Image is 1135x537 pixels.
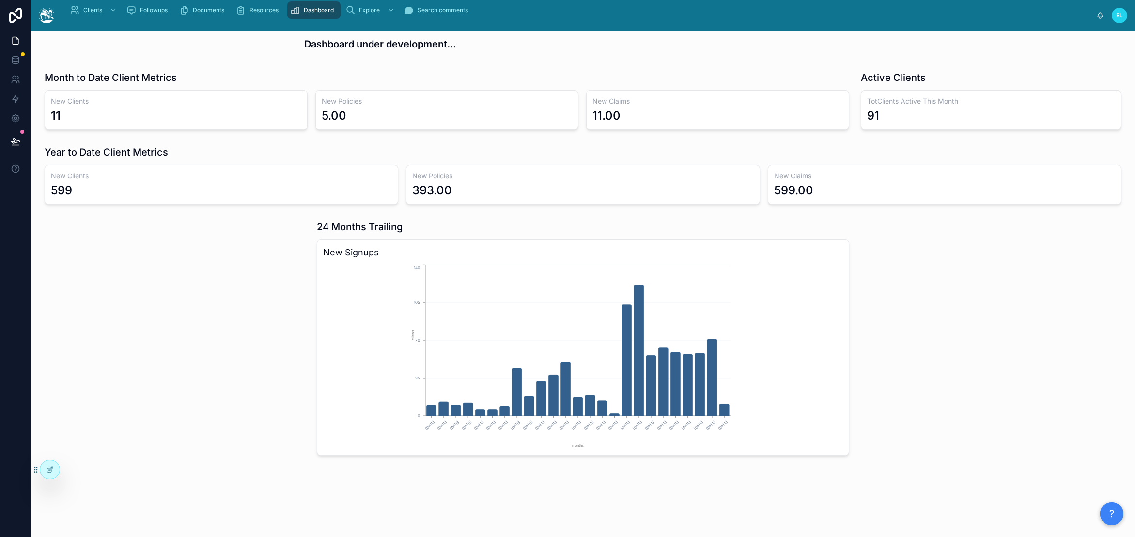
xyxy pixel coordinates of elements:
h1: Active Clients [861,71,926,84]
button: ? [1100,502,1123,525]
text: [DATE] [534,420,545,431]
text: [DATE] [632,420,643,431]
h3: New Policies [412,171,753,181]
text: [DATE] [546,420,558,431]
text: [DATE] [669,420,680,431]
tspan: 70 [415,338,420,343]
h3: New Claims [774,171,1115,181]
tspan: 140 [414,265,420,270]
tspan: 0 [418,413,420,418]
text: [DATE] [644,420,655,431]
div: 11.00 [592,108,621,124]
h1: Month to Date Client Metrics [45,71,177,84]
text: [DATE] [510,420,521,431]
text: [DATE] [571,420,582,431]
span: Explore [359,6,380,14]
text: [DATE] [607,420,619,431]
h3: Dashboard under development... [304,37,862,51]
h3: New Signups [323,246,843,259]
text: [DATE] [498,420,509,431]
text: [DATE] [656,420,668,431]
text: [DATE] [705,420,716,431]
a: Resources [233,1,285,19]
text: [DATE] [620,420,631,431]
h3: New Clients [51,96,301,106]
text: [DATE] [595,420,606,431]
div: 393.00 [412,183,452,198]
h3: New Policies [322,96,572,106]
a: Documents [176,1,231,19]
text: [DATE] [559,420,570,431]
div: 599.00 [774,183,813,198]
div: 5.00 [322,108,346,124]
text: [DATE] [681,420,692,431]
h3: TotClients Active This Month [867,96,1115,106]
text: [DATE] [449,420,460,431]
h3: New Claims [592,96,843,106]
text: [DATE] [583,420,594,431]
span: Documents [193,6,224,14]
span: Resources [249,6,279,14]
h3: New Clients [51,171,392,181]
tspan: 105 [414,300,420,305]
span: Clients [83,6,102,14]
div: 91 [867,108,879,124]
img: App logo [39,8,54,23]
span: Search comments [418,6,468,14]
div: 11 [51,108,61,124]
text: [DATE] [522,420,533,431]
a: Explore [342,1,399,19]
a: Dashboard [287,1,341,19]
text: [DATE] [485,420,497,431]
span: Followups [140,6,168,14]
tspan: 35 [415,376,420,380]
text: [DATE] [461,420,472,431]
text: [DATE] [473,420,484,431]
span: EL [1116,12,1123,19]
tspan: clients [411,330,415,340]
text: [DATE] [693,420,704,431]
a: Followups [124,1,174,19]
div: chart [323,263,843,449]
span: Dashboard [304,6,334,14]
tspan: months [572,443,584,448]
a: Search comments [401,1,475,19]
h1: 24 Months Trailing [317,220,403,234]
text: [DATE] [424,420,435,431]
a: Clients [67,1,122,19]
div: 599 [51,183,72,198]
h1: Year to Date Client Metrics [45,145,168,159]
text: [DATE] [717,420,729,431]
text: [DATE] [436,420,448,431]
